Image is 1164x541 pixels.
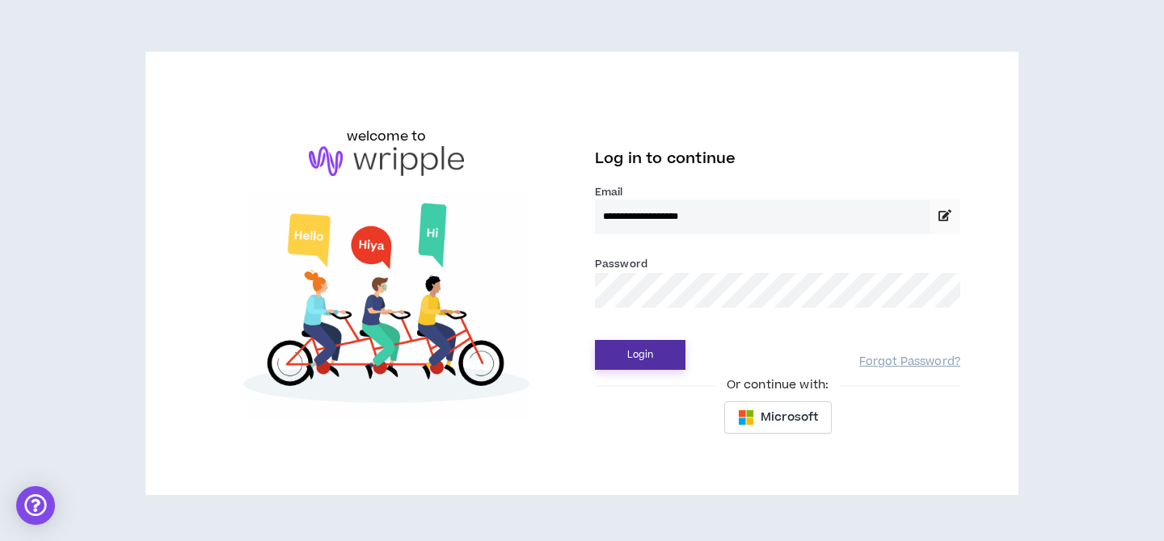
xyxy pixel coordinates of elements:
span: Log in to continue [595,149,736,169]
img: logo-brand.png [309,146,464,177]
button: Login [595,340,685,370]
a: Forgot Password? [859,354,960,370]
div: Open Intercom Messenger [16,486,55,525]
span: Microsoft [761,409,818,426]
span: Or continue with: [715,376,840,394]
button: Microsoft [724,401,832,434]
label: Email [595,185,960,199]
label: Password [595,257,647,271]
img: Welcome to Wripple [204,192,569,420]
h6: welcome to [347,127,427,146]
